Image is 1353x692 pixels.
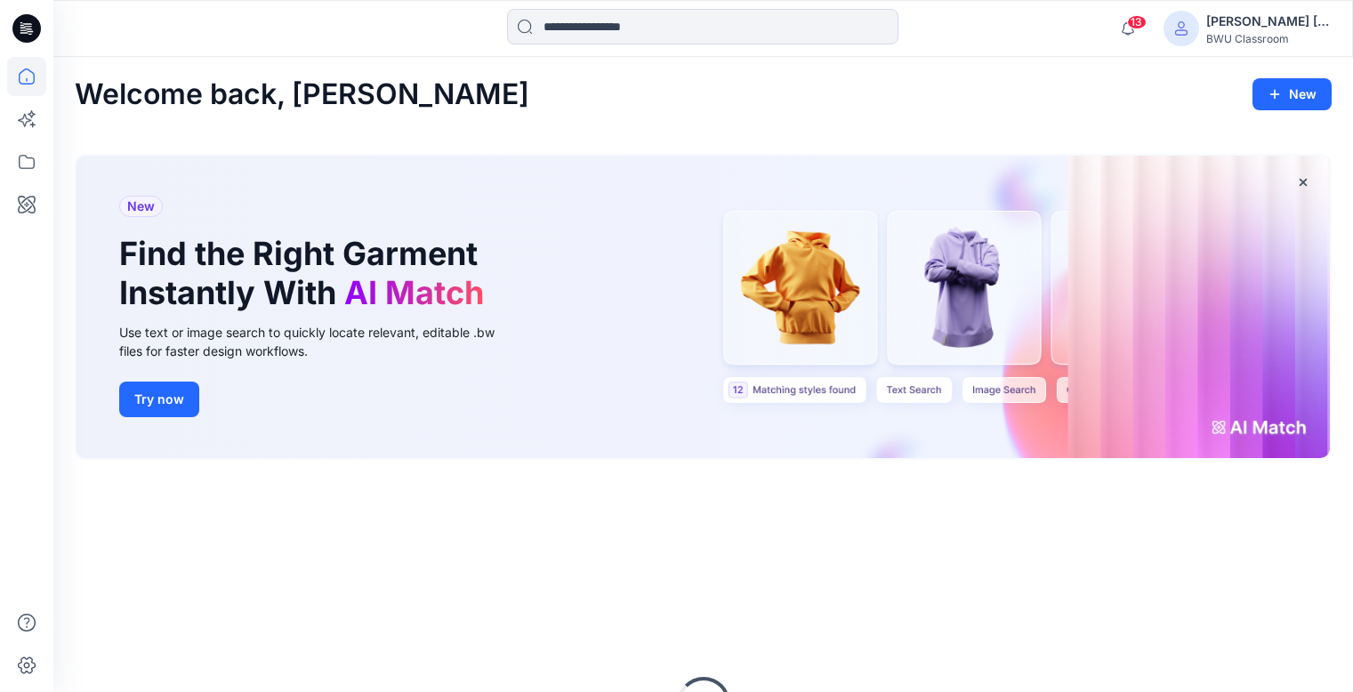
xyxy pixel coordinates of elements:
span: 13 [1127,15,1147,29]
div: BWU Classroom [1206,32,1331,45]
h2: Welcome back, [PERSON_NAME] [75,78,529,111]
span: New [127,196,155,217]
h1: Find the Right Garment Instantly With [119,235,493,311]
span: AI Match [344,273,484,312]
div: Use text or image search to quickly locate relevant, editable .bw files for faster design workflows. [119,323,519,360]
svg: avatar [1174,21,1188,36]
button: Try now [119,382,199,417]
button: New [1252,78,1332,110]
div: [PERSON_NAME] [PERSON_NAME] [PERSON_NAME] [1206,11,1331,32]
